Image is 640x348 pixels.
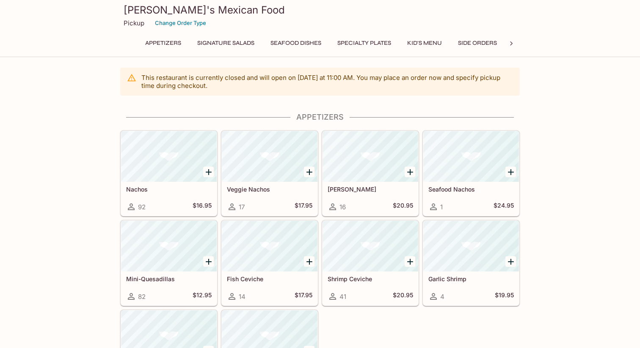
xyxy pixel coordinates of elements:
h5: Mini-Quesadillas [126,275,212,282]
h5: $24.95 [494,202,514,212]
span: 16 [339,203,346,211]
h5: Veggie Nachos [227,186,312,193]
h4: Appetizers [120,112,520,122]
a: Shrimp Ceviche41$20.95 [322,220,419,306]
div: Seafood Nachos [423,131,519,182]
span: 92 [138,203,146,211]
button: Add Fajita Nachos [405,167,415,177]
h5: $16.95 [193,202,212,212]
h3: [PERSON_NAME]'s Mexican Food [124,3,516,16]
p: This restaurant is currently closed and will open on [DATE] at 11:00 AM . You may place an order ... [141,74,513,90]
span: 4 [440,293,444,301]
span: 1 [440,203,443,211]
p: Pickup [124,19,144,27]
h5: $17.95 [295,291,312,301]
h5: Fish Ceviche [227,275,312,282]
div: Mini-Quesadillas [121,221,217,271]
h5: Seafood Nachos [428,186,514,193]
button: Add Veggie Nachos [304,167,314,177]
div: Veggie Nachos [222,131,317,182]
a: Nachos92$16.95 [121,131,217,216]
h5: $20.95 [393,202,413,212]
div: Nachos [121,131,217,182]
h5: [PERSON_NAME] [328,186,413,193]
div: Shrimp Ceviche [323,221,418,271]
h5: $20.95 [393,291,413,301]
div: Garlic Shrimp [423,221,519,271]
button: Change Order Type [151,16,210,30]
h5: $12.95 [193,291,212,301]
h5: $17.95 [295,202,312,212]
button: Add Seafood Nachos [505,167,516,177]
a: Mini-Quesadillas82$12.95 [121,220,217,306]
div: Fish Ceviche [222,221,317,271]
button: Add Shrimp Ceviche [405,256,415,267]
button: Add Fish Ceviche [304,256,314,267]
a: Garlic Shrimp4$19.95 [423,220,519,306]
span: 41 [339,293,346,301]
a: Veggie Nachos17$17.95 [221,131,318,216]
span: 14 [239,293,246,301]
div: Fajita Nachos [323,131,418,182]
button: Add Garlic Shrimp [505,256,516,267]
button: Side Orders [453,37,502,49]
button: Appetizers [141,37,186,49]
a: Fish Ceviche14$17.95 [221,220,318,306]
button: Add Nachos [203,167,214,177]
button: Add Mini-Quesadillas [203,256,214,267]
span: 17 [239,203,245,211]
button: Seafood Dishes [266,37,326,49]
h5: $19.95 [495,291,514,301]
h5: Nachos [126,186,212,193]
h5: Garlic Shrimp [428,275,514,282]
a: Seafood Nachos1$24.95 [423,131,519,216]
button: Specialty Plates [333,37,396,49]
span: 82 [138,293,146,301]
button: Signature Salads [193,37,259,49]
h5: Shrimp Ceviche [328,275,413,282]
a: [PERSON_NAME]16$20.95 [322,131,419,216]
button: Kid's Menu [403,37,447,49]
